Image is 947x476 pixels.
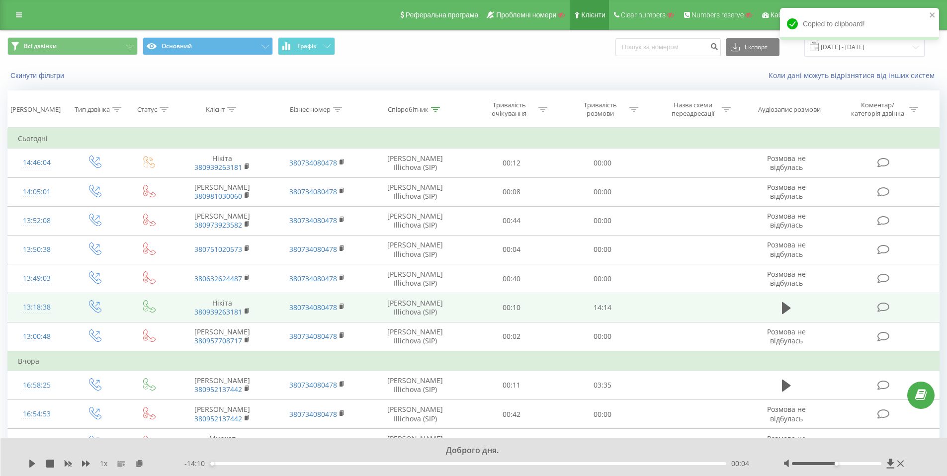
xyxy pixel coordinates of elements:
a: 380734080478 [289,409,337,419]
span: Розмова не відбулась [767,327,806,345]
td: [PERSON_NAME] Illichova (SIP) [364,235,466,264]
td: 00:00 [557,429,648,458]
button: Всі дзвінки [7,37,138,55]
td: [PERSON_NAME] Illichova (SIP) [364,371,466,399]
td: 14:14 [557,293,648,322]
a: 380734080478 [289,380,337,390]
a: 380734080478 [289,274,337,283]
div: 16:58:25 [18,376,56,395]
td: [PERSON_NAME] Illichova (SIP) [364,293,466,322]
td: [PERSON_NAME] Illichova (SIP) [364,177,466,206]
div: 13:50:38 [18,240,56,259]
div: 13:00:48 [18,327,56,346]
a: 380734080478 [289,244,337,254]
td: Вчора [8,351,940,371]
div: Доброго дня. [116,445,819,456]
span: Клієнти [581,11,605,19]
td: [PERSON_NAME] [175,371,269,399]
td: 03:35 [557,371,648,399]
td: 00:12 [466,149,557,177]
div: [PERSON_NAME] [10,105,61,114]
span: Всі дзвінки [24,42,57,50]
span: 00:04 [731,459,749,469]
td: 00:00 [557,206,648,235]
span: Розмова не відбулась [767,240,806,258]
button: Експорт [726,38,779,56]
span: Розмова не відбулась [767,404,806,423]
td: 00:44 [466,206,557,235]
td: Нікіта [175,149,269,177]
td: 00:02 [466,322,557,351]
td: [PERSON_NAME] [175,206,269,235]
a: 380734080478 [289,303,337,312]
a: 380734080478 [289,216,337,225]
span: Розмова не відбулась [767,182,806,201]
button: Основний [143,37,273,55]
span: Clear numbers [621,11,666,19]
div: Аудіозапис розмови [758,105,821,114]
a: 380952137442 [194,385,242,394]
td: 00:00 [557,264,648,293]
span: Розмова не відбулась [767,434,806,452]
a: 380734080478 [289,187,337,196]
td: [PERSON_NAME] Illichova (SIP) [364,400,466,429]
div: 13:52:08 [18,211,56,231]
td: Сьогодні [8,129,940,149]
div: Коментар/категорія дзвінка [849,101,907,118]
td: 00:00 [557,400,648,429]
td: [PERSON_NAME] [175,322,269,351]
td: [PERSON_NAME] Illichova (SIP) [364,206,466,235]
td: [PERSON_NAME] Illichova (SIP) [364,149,466,177]
td: [PERSON_NAME] [175,400,269,429]
td: 00:00 [557,235,648,264]
div: 13:47:43 [18,433,56,453]
div: 16:54:53 [18,404,56,424]
span: - 14:10 [184,459,210,469]
div: Тривалість очікування [483,101,536,118]
td: 00:04 [466,235,557,264]
span: 1 x [100,459,107,469]
div: 14:05:01 [18,182,56,202]
span: Реферальна програма [406,11,479,19]
span: Кабінет [771,11,795,19]
div: Тип дзвінка [75,105,110,114]
td: [PERSON_NAME] Illichova (SIP) [364,429,466,458]
td: 00:11 [466,429,557,458]
div: 13:18:38 [18,298,56,317]
span: Розмова не відбулась [767,154,806,172]
td: Нікіта [175,293,269,322]
div: Назва схеми переадресації [666,101,719,118]
span: Розмова не відбулась [767,269,806,288]
div: Клієнт [206,105,225,114]
a: 380734080478 [289,331,337,341]
td: Мирхат [175,429,269,458]
span: Графік [297,43,317,50]
a: 380751020573 [194,244,242,254]
td: 00:00 [557,149,648,177]
div: Бізнес номер [290,105,331,114]
span: Розмова не відбулась [767,211,806,230]
div: Accessibility label [835,462,839,466]
div: Тривалість розмови [574,101,627,118]
a: 380952137442 [194,414,242,423]
td: 00:40 [466,264,557,293]
div: 14:46:04 [18,153,56,172]
a: 380939263181 [194,307,242,317]
td: [PERSON_NAME] Illichova (SIP) [364,264,466,293]
span: Numbers reserve [691,11,744,19]
td: 00:08 [466,177,557,206]
a: 380632624487 [194,274,242,283]
div: 13:49:03 [18,269,56,288]
button: Скинути фільтри [7,71,69,80]
input: Пошук за номером [615,38,721,56]
a: Коли дані можуть відрізнятися вiд інших систем [769,71,940,80]
td: 00:11 [466,371,557,399]
a: 380939263181 [194,162,242,172]
div: Accessibility label [210,462,214,466]
td: 00:00 [557,177,648,206]
td: [PERSON_NAME] Illichova (SIP) [364,322,466,351]
a: 380734080478 [289,158,337,167]
button: Графік [278,37,335,55]
td: [PERSON_NAME] [175,177,269,206]
button: close [929,11,936,20]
